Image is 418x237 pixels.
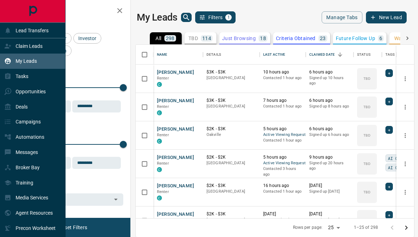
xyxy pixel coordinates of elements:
button: search button [181,13,192,22]
div: Name [157,45,168,65]
div: Claimed Date [309,45,335,65]
div: Last Active [263,45,285,65]
span: Renter [157,161,169,166]
p: TBD [363,76,370,81]
p: Signed up 10 hours ago [309,75,350,86]
p: Contacted 1 hour ago [263,189,302,194]
p: 23 [320,36,326,41]
p: [GEOGRAPHIC_DATA] [207,189,256,194]
p: Signed up [DATE] [309,217,350,223]
div: Name [153,45,203,65]
button: Sort [335,50,345,60]
span: + [388,211,390,219]
button: [PERSON_NAME] [157,183,194,189]
div: Tags [385,45,395,65]
span: + [388,98,390,105]
span: Investor [76,35,99,41]
div: condos.ca [157,139,162,144]
span: Renter [157,133,169,137]
p: Contacted 22 hours ago [263,217,302,228]
span: + [388,70,390,77]
p: 7 hours ago [263,98,302,104]
button: Filters1 [195,11,236,23]
p: [DATE] [309,183,350,189]
div: condos.ca [157,82,162,87]
p: Signed up 6 hours ago [309,132,350,138]
button: [PERSON_NAME] [157,69,194,76]
p: TBD [188,36,198,41]
p: Oakville [207,132,256,138]
div: + [385,98,393,105]
p: 16 hours ago [263,183,302,189]
button: more [400,159,411,169]
button: New Lead [366,11,407,23]
span: 1 [226,15,231,20]
span: Active Viewing Request [263,160,302,166]
p: Future Follow Up [336,36,375,41]
button: more [400,187,411,198]
p: Contacted 1 hour ago [263,75,302,81]
button: Open [111,194,121,204]
button: [PERSON_NAME] [157,211,194,218]
p: 6 hours ago [309,98,350,104]
div: + [385,126,393,134]
div: + [385,211,393,219]
button: Reset Filters [54,221,92,233]
p: TBD [363,104,370,110]
p: Signed up [DATE] [309,189,350,194]
p: Warm [394,36,408,41]
div: condos.ca [157,110,162,115]
span: + [388,126,390,133]
button: more [400,130,411,141]
p: 1–25 of 298 [354,225,378,231]
p: $2K - $3K [207,183,256,189]
button: [PERSON_NAME] [157,154,194,161]
span: Renter [157,76,169,81]
p: 5 hours ago [263,154,302,160]
p: [GEOGRAPHIC_DATA] [207,160,256,166]
h2: Filters [23,7,123,16]
span: + [388,183,390,190]
p: TBD [363,133,370,138]
p: Signed up 20 hours ago [309,160,350,171]
button: more [400,215,411,226]
p: $2K - $3K [207,126,256,132]
div: Status [357,45,371,65]
p: 6 hours ago [309,69,350,75]
p: Criteria Obtained [276,36,316,41]
button: [PERSON_NAME] [157,98,194,104]
p: [GEOGRAPHIC_DATA], [GEOGRAPHIC_DATA] [207,217,256,228]
p: 6 [379,36,382,41]
p: 298 [166,36,175,41]
p: TBD [363,161,370,166]
p: [DATE] [309,211,350,217]
p: 6 hours ago [309,126,350,132]
span: Renter [157,104,169,109]
div: Last Active [260,45,306,65]
p: [GEOGRAPHIC_DATA] [207,75,256,81]
div: condos.ca [157,195,162,200]
h1: My Leads [137,12,177,23]
div: condos.ca [157,167,162,172]
p: Contacted 1 hour ago [263,138,302,143]
p: Rows per page: [293,225,323,231]
p: 5 hours ago [263,126,302,132]
span: Renter [157,189,169,194]
div: Status [354,45,382,65]
p: $2K - $3K [207,211,256,217]
p: TBD [363,218,370,223]
button: Manage Tabs [322,11,362,23]
button: more [400,73,411,84]
div: + [385,183,393,191]
button: more [400,102,411,112]
div: + [385,69,393,77]
button: Go to next page [399,221,413,235]
p: 18 [260,36,266,41]
p: [GEOGRAPHIC_DATA] [207,104,256,109]
div: Details [207,45,221,65]
p: $2K - $2K [207,154,256,160]
p: 114 [202,36,211,41]
p: TBD [363,189,370,195]
div: Details [203,45,260,65]
p: Contacted 1 hour ago [263,104,302,109]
